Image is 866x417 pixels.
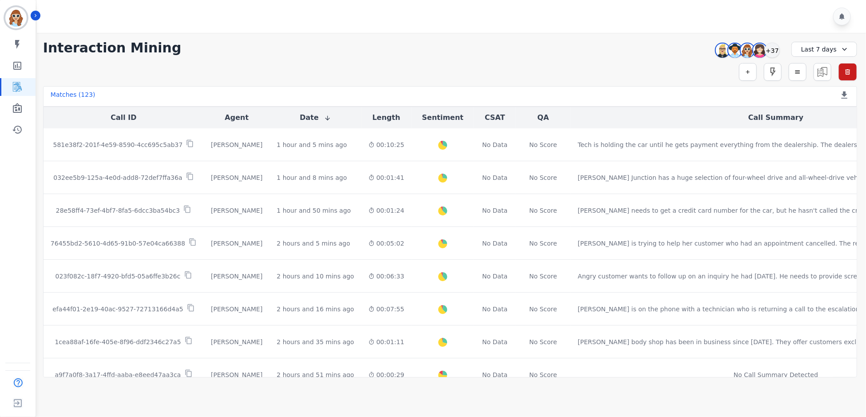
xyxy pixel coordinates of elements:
[530,140,558,149] div: No Score
[277,206,351,215] div: 1 hour and 50 mins ago
[538,112,549,123] button: QA
[51,90,95,103] div: Matches ( 123 )
[211,305,262,314] div: [PERSON_NAME]
[56,206,180,215] p: 28e58ff4-73ef-4bf7-8fa5-6dcc3ba54bc3
[300,112,331,123] button: Date
[55,338,181,346] p: 1cea88af-16fe-405e-8f96-ddf2346c27a5
[53,173,182,182] p: 032ee5b9-125a-4e0d-add8-72def7ffa36a
[530,305,558,314] div: No Score
[277,140,347,149] div: 1 hour and 5 mins ago
[52,305,183,314] p: efa44f01-2e19-40ac-9527-72713166d4a5
[211,370,262,379] div: [PERSON_NAME]
[372,112,400,123] button: Length
[277,305,354,314] div: 2 hours and 16 mins ago
[368,338,404,346] div: 00:01:11
[368,305,404,314] div: 00:07:55
[368,206,404,215] div: 00:01:24
[485,112,505,123] button: CSAT
[765,43,780,58] div: +37
[277,239,350,248] div: 2 hours and 5 mins ago
[481,206,509,215] div: No Data
[5,7,27,28] img: Bordered avatar
[530,338,558,346] div: No Score
[55,272,180,281] p: 023f082c-18f7-4920-bfd5-05a6ffe3b26c
[530,173,558,182] div: No Score
[530,272,558,281] div: No Score
[51,239,185,248] p: 76455bd2-5610-4d65-91b0-57e04ca66388
[277,272,354,281] div: 2 hours and 10 mins ago
[481,338,509,346] div: No Data
[43,40,182,56] h1: Interaction Mining
[55,370,181,379] p: a9f7a0f8-3a17-4ffd-aaba-e8eed47aa3ca
[368,370,404,379] div: 00:00:29
[368,239,404,248] div: 00:05:02
[530,206,558,215] div: No Score
[277,370,354,379] div: 2 hours and 51 mins ago
[53,140,183,149] p: 581e38f2-201f-4e59-8590-4cc695c5ab37
[481,272,509,281] div: No Data
[211,338,262,346] div: [PERSON_NAME]
[481,140,509,149] div: No Data
[211,140,262,149] div: [PERSON_NAME]
[211,272,262,281] div: [PERSON_NAME]
[368,140,404,149] div: 00:10:25
[368,173,404,182] div: 00:01:41
[748,112,803,123] button: Call Summary
[277,338,354,346] div: 2 hours and 35 mins ago
[225,112,249,123] button: Agent
[530,370,558,379] div: No Score
[422,112,463,123] button: Sentiment
[481,370,509,379] div: No Data
[530,239,558,248] div: No Score
[481,173,509,182] div: No Data
[481,305,509,314] div: No Data
[277,173,347,182] div: 1 hour and 8 mins ago
[368,272,404,281] div: 00:06:33
[791,42,857,57] div: Last 7 days
[111,112,136,123] button: Call ID
[481,239,509,248] div: No Data
[211,239,262,248] div: [PERSON_NAME]
[211,206,262,215] div: [PERSON_NAME]
[211,173,262,182] div: [PERSON_NAME]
